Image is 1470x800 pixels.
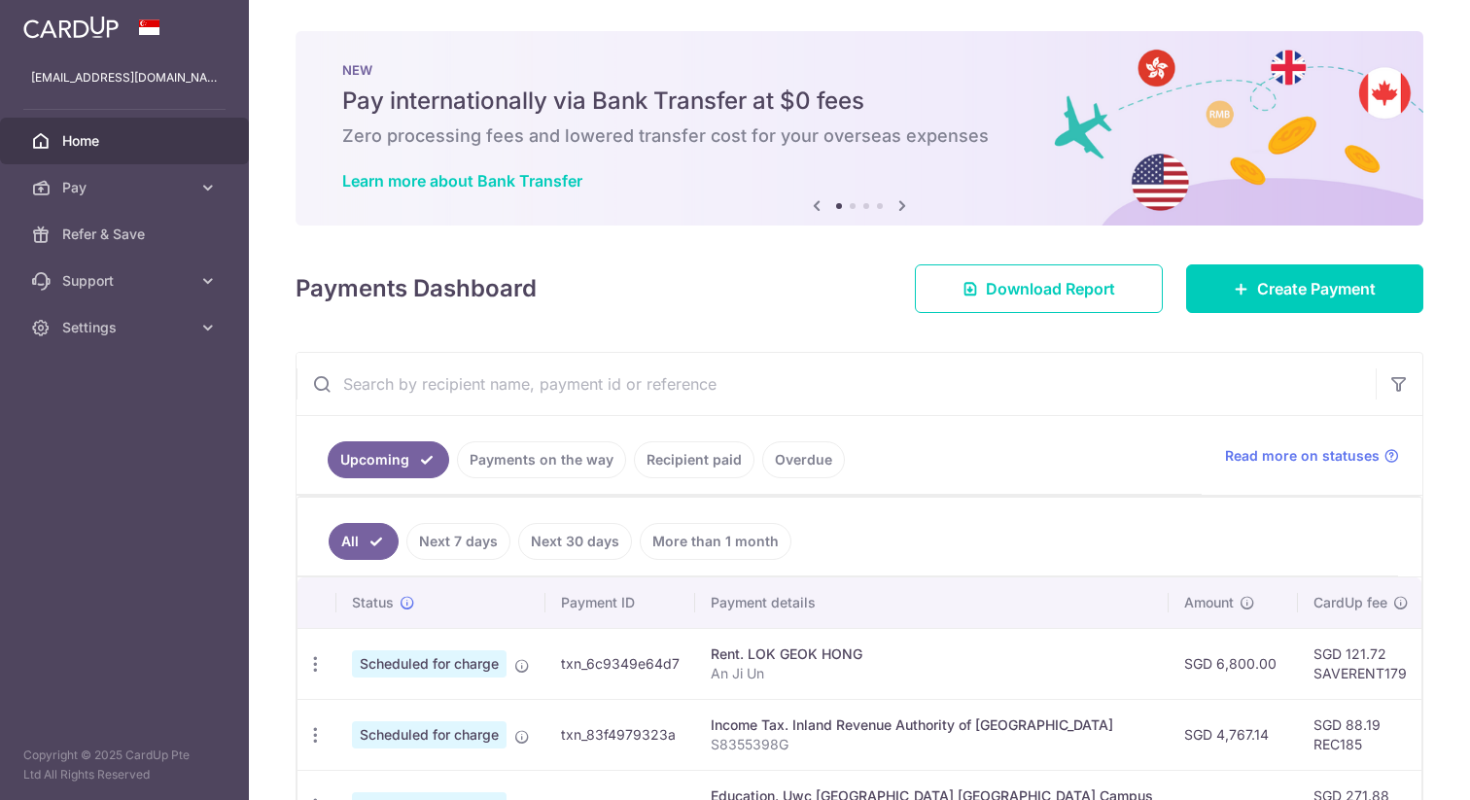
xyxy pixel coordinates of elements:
[297,353,1376,415] input: Search by recipient name, payment id or reference
[23,16,119,39] img: CardUp
[711,664,1153,683] p: An Ji Un
[518,523,632,560] a: Next 30 days
[62,318,191,337] span: Settings
[1257,277,1376,300] span: Create Payment
[1186,264,1423,313] a: Create Payment
[711,735,1153,754] p: S8355398G
[1225,446,1380,466] span: Read more on statuses
[342,62,1377,78] p: NEW
[457,441,626,478] a: Payments on the way
[711,644,1153,664] div: Rent. LOK GEOK HONG
[62,225,191,244] span: Refer & Save
[1169,699,1298,770] td: SGD 4,767.14
[640,523,791,560] a: More than 1 month
[711,715,1153,735] div: Income Tax. Inland Revenue Authority of [GEOGRAPHIC_DATA]
[62,178,191,197] span: Pay
[1169,628,1298,699] td: SGD 6,800.00
[762,441,845,478] a: Overdue
[1313,593,1387,612] span: CardUp fee
[986,277,1115,300] span: Download Report
[62,271,191,291] span: Support
[1225,446,1399,466] a: Read more on statuses
[352,721,507,748] span: Scheduled for charge
[545,577,695,628] th: Payment ID
[545,699,695,770] td: txn_83f4979323a
[1298,699,1424,770] td: SGD 88.19 REC185
[1184,593,1234,612] span: Amount
[329,523,399,560] a: All
[634,441,754,478] a: Recipient paid
[342,124,1377,148] h6: Zero processing fees and lowered transfer cost for your overseas expenses
[352,650,507,678] span: Scheduled for charge
[296,31,1423,226] img: Bank transfer banner
[545,628,695,699] td: txn_6c9349e64d7
[406,523,510,560] a: Next 7 days
[296,271,537,306] h4: Payments Dashboard
[328,441,449,478] a: Upcoming
[342,171,582,191] a: Learn more about Bank Transfer
[695,577,1169,628] th: Payment details
[62,131,191,151] span: Home
[1298,628,1424,699] td: SGD 121.72 SAVERENT179
[342,86,1377,117] h5: Pay internationally via Bank Transfer at $0 fees
[915,264,1163,313] a: Download Report
[352,593,394,612] span: Status
[31,68,218,87] p: [EMAIL_ADDRESS][DOMAIN_NAME]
